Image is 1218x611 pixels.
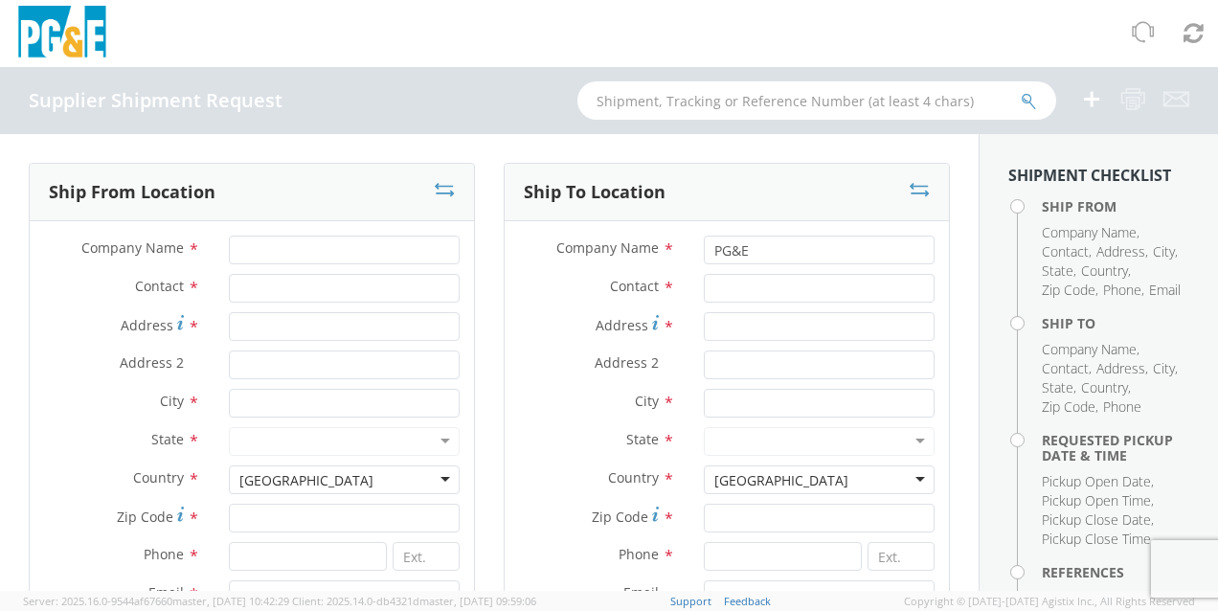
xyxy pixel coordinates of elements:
[1042,397,1095,416] span: Zip Code
[626,430,659,448] span: State
[151,430,184,448] span: State
[596,316,648,334] span: Address
[1042,242,1089,260] span: Contact
[1042,472,1151,490] span: Pickup Open Date
[623,583,659,601] span: Email
[592,508,648,526] span: Zip Code
[724,594,771,608] a: Feedback
[1103,281,1141,299] span: Phone
[393,542,460,571] input: Ext.
[1042,359,1089,377] span: Contact
[1042,223,1137,241] span: Company Name
[714,471,848,490] div: [GEOGRAPHIC_DATA]
[172,594,289,608] span: master, [DATE] 10:42:29
[1081,378,1128,396] span: Country
[1096,242,1145,260] span: Address
[1042,340,1137,358] span: Company Name
[1096,359,1148,378] li: ,
[1096,359,1145,377] span: Address
[577,81,1056,120] input: Shipment, Tracking or Reference Number (at least 4 chars)
[81,238,184,257] span: Company Name
[1103,397,1141,416] span: Phone
[1042,316,1189,330] h4: Ship To
[1042,281,1098,300] li: ,
[1042,491,1154,510] li: ,
[1153,359,1178,378] li: ,
[1042,261,1073,280] span: State
[1081,261,1128,280] span: Country
[1042,223,1139,242] li: ,
[1103,281,1144,300] li: ,
[1153,359,1175,377] span: City
[868,542,935,571] input: Ext.
[117,508,173,526] span: Zip Code
[292,594,536,608] span: Client: 2025.14.0-db4321d
[610,277,659,295] span: Contact
[1042,510,1151,529] span: Pickup Close Date
[1042,378,1073,396] span: State
[1081,261,1131,281] li: ,
[1042,359,1092,378] li: ,
[23,594,289,608] span: Server: 2025.16.0-9544af67660
[1153,242,1178,261] li: ,
[1149,281,1181,299] span: Email
[1042,261,1076,281] li: ,
[160,392,184,410] span: City
[1042,491,1151,509] span: Pickup Open Time
[635,392,659,410] span: City
[595,353,659,372] span: Address 2
[120,353,184,372] span: Address 2
[1042,433,1189,463] h4: Requested Pickup Date & Time
[1042,199,1189,214] h4: Ship From
[1042,378,1076,397] li: ,
[419,594,536,608] span: master, [DATE] 09:59:06
[14,6,110,62] img: pge-logo-06675f144f4cfa6a6814.png
[1081,378,1131,397] li: ,
[121,316,173,334] span: Address
[1008,165,1171,186] strong: Shipment Checklist
[1042,397,1098,417] li: ,
[1042,281,1095,299] span: Zip Code
[1042,530,1151,548] span: Pickup Close Time
[524,183,665,202] h3: Ship To Location
[1096,242,1148,261] li: ,
[29,90,282,111] h4: Supplier Shipment Request
[133,468,184,487] span: Country
[670,594,711,608] a: Support
[904,594,1195,609] span: Copyright © [DATE]-[DATE] Agistix Inc., All Rights Reserved
[619,545,659,563] span: Phone
[1042,510,1154,530] li: ,
[1153,242,1175,260] span: City
[1042,565,1189,579] h4: References
[148,583,184,601] span: Email
[608,468,659,487] span: Country
[135,277,184,295] span: Contact
[1042,340,1139,359] li: ,
[144,545,184,563] span: Phone
[239,471,373,490] div: [GEOGRAPHIC_DATA]
[49,183,215,202] h3: Ship From Location
[1042,242,1092,261] li: ,
[556,238,659,257] span: Company Name
[1042,472,1154,491] li: ,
